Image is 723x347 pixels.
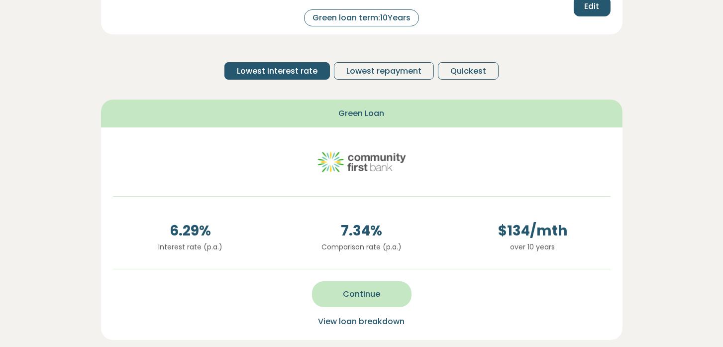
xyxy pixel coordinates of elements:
[284,221,439,241] span: 7.34 %
[284,241,439,252] p: Comparison rate (p.a.)
[450,65,486,77] span: Quickest
[317,139,407,184] img: community-first logo
[455,221,611,241] span: $ 134 /mth
[318,316,405,327] span: View loan breakdown
[237,65,317,77] span: Lowest interest rate
[113,241,268,252] p: Interest rate (p.a.)
[334,62,434,80] button: Lowest repayment
[339,108,385,119] span: Green Loan
[315,315,408,328] button: View loan breakdown
[224,62,330,80] button: Lowest interest rate
[343,288,380,300] span: Continue
[113,221,268,241] span: 6.29 %
[585,0,600,12] span: Edit
[438,62,499,80] button: Quickest
[455,241,611,252] p: over 10 years
[312,281,412,307] button: Continue
[304,9,419,26] div: Green loan term: 10 Years
[346,65,421,77] span: Lowest repayment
